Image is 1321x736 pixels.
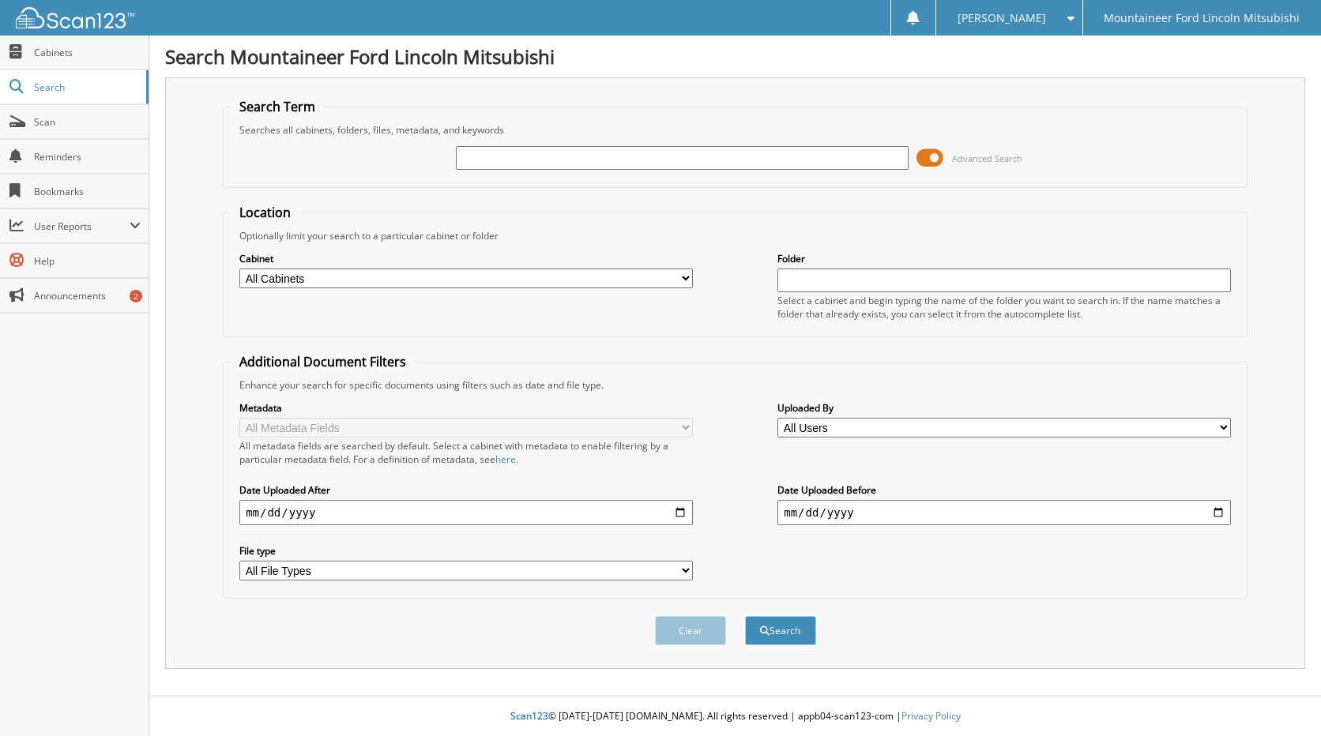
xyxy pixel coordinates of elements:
[34,81,138,94] span: Search
[239,439,693,466] div: All metadata fields are searched by default. Select a cabinet with metadata to enable filtering b...
[34,220,130,233] span: User Reports
[655,616,726,645] button: Clear
[239,252,693,265] label: Cabinet
[231,123,1239,137] div: Searches all cabinets, folders, files, metadata, and keywords
[165,43,1305,69] h1: Search Mountaineer Ford Lincoln Mitsubishi
[34,289,141,302] span: Announcements
[34,46,141,59] span: Cabinets
[901,709,961,723] a: Privacy Policy
[510,709,548,723] span: Scan123
[231,98,323,115] legend: Search Term
[495,452,516,466] a: here
[745,616,816,645] button: Search
[130,290,142,302] div: 2
[231,204,299,221] legend: Location
[34,254,141,268] span: Help
[952,152,1022,164] span: Advanced Search
[777,294,1231,321] div: Select a cabinet and begin typing the name of the folder you want to search in. If the name match...
[777,252,1231,265] label: Folder
[239,401,693,415] label: Metadata
[777,401,1231,415] label: Uploaded By
[958,13,1046,23] span: [PERSON_NAME]
[231,378,1239,392] div: Enhance your search for specific documents using filters such as date and file type.
[777,483,1231,497] label: Date Uploaded Before
[239,500,693,525] input: start
[34,150,141,163] span: Reminders
[777,500,1231,525] input: end
[231,229,1239,242] div: Optionally limit your search to a particular cabinet or folder
[34,185,141,198] span: Bookmarks
[239,544,693,558] label: File type
[34,115,141,129] span: Scan
[231,353,414,370] legend: Additional Document Filters
[1104,13,1300,23] span: Mountaineer Ford Lincoln Mitsubishi
[239,483,693,497] label: Date Uploaded After
[16,7,134,28] img: scan123-logo-white.svg
[149,697,1321,736] div: © [DATE]-[DATE] [DOMAIN_NAME]. All rights reserved | appb04-scan123-com |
